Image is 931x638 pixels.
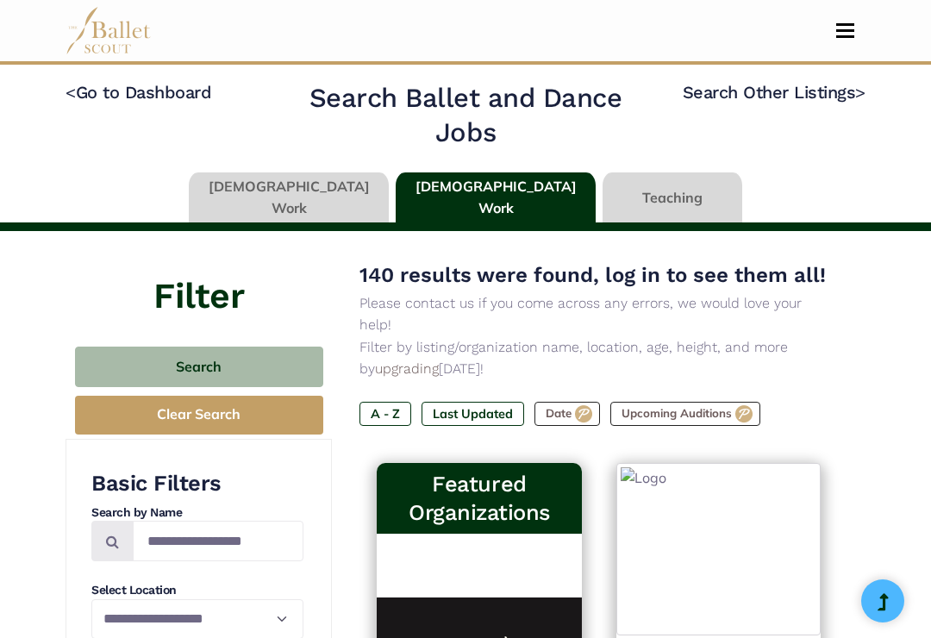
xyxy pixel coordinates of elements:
code: > [855,81,865,103]
button: Clear Search [75,396,323,435]
h3: Basic Filters [91,469,303,497]
label: A - Z [359,402,411,426]
h4: Select Location [91,582,303,599]
h4: Filter [66,231,332,321]
button: Toggle navigation [825,22,865,39]
li: [DEMOGRAPHIC_DATA] Work [185,172,392,222]
input: Search by names... [133,521,303,561]
a: <Go to Dashboard [66,82,211,103]
h4: Search by Name [91,504,303,522]
a: upgrading [375,360,439,377]
h3: Featured Organizations [391,470,567,527]
p: Please contact us if you come across any errors, we would love your help! [359,292,838,336]
label: Upcoming Auditions [610,402,760,426]
label: Last Updated [422,402,524,426]
span: 140 results were found, log in to see them all! [359,263,826,287]
button: Search [75,347,323,387]
li: Teaching [599,172,746,222]
h2: Search Ballet and Dance Jobs [298,81,634,150]
label: Date [534,402,600,426]
img: Logo [616,463,821,635]
a: Search Other Listings> [683,82,865,103]
p: Filter by listing/organization name, location, age, height, and more by [DATE]! [359,336,838,380]
li: [DEMOGRAPHIC_DATA] Work [392,172,599,222]
code: < [66,81,76,103]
